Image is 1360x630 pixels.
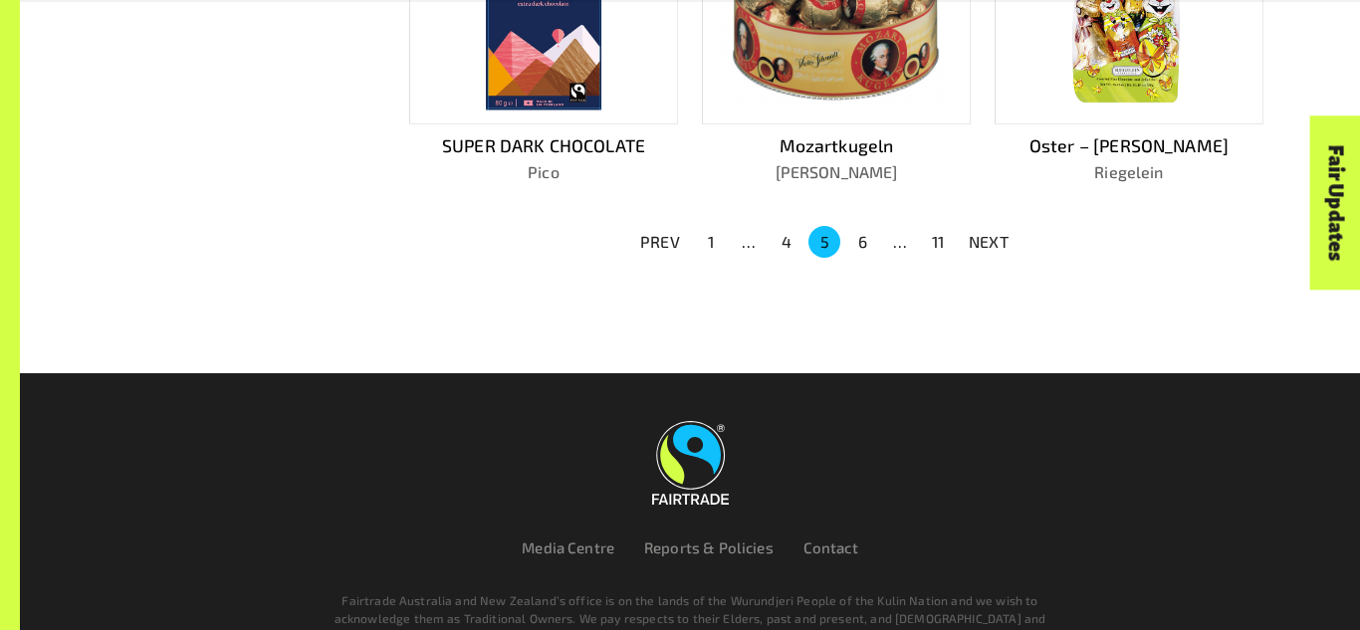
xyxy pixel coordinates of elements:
p: PREV [640,230,680,254]
button: Go to page 6 [846,226,878,258]
button: NEXT [957,224,1020,260]
img: Fairtrade Australia New Zealand logo [652,421,729,505]
button: page 5 [808,226,840,258]
a: Contact [803,538,858,556]
div: … [733,230,765,254]
div: … [884,230,916,254]
a: Media Centre [522,538,614,556]
nav: pagination navigation [628,224,1020,260]
button: Go to page 11 [922,226,954,258]
p: Mozartkugeln [702,132,971,158]
p: Riegelein [995,160,1263,184]
p: NEXT [969,230,1009,254]
p: Oster – [PERSON_NAME] [995,132,1263,158]
p: Pico [409,160,678,184]
p: [PERSON_NAME] [702,160,971,184]
button: PREV [628,224,692,260]
button: Go to page 4 [771,226,802,258]
button: Go to page 1 [695,226,727,258]
a: Reports & Policies [644,538,774,556]
p: SUPER DARK CHOCOLATE [409,132,678,158]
